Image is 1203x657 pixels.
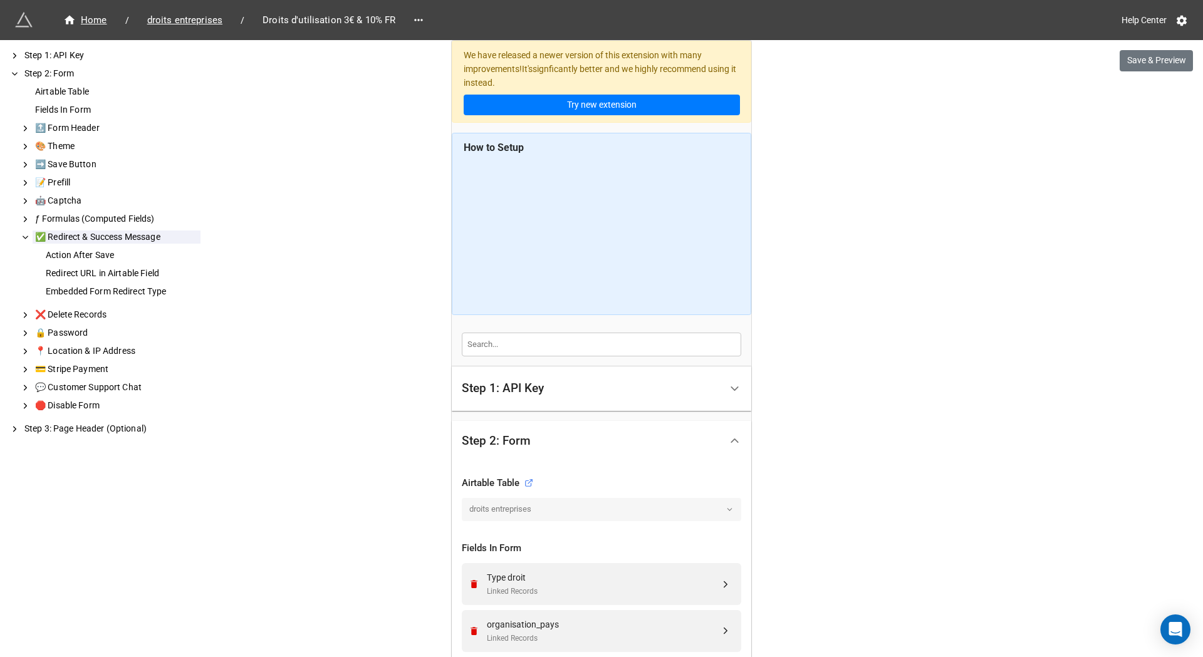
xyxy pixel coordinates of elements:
a: droits entreprises [134,13,236,28]
div: ➡️ Save Button [33,158,200,171]
a: Remove [469,626,483,636]
div: 🛑 Disable Form [33,399,200,412]
a: Try new extension [464,95,740,116]
div: Step 1: API Key [452,366,751,411]
input: Search... [462,333,741,356]
div: ƒ Formulas (Computed Fields) [33,212,200,225]
div: 📍 Location & IP Address [33,344,200,358]
div: ✅ Redirect & Success Message [33,230,200,244]
div: 🔒 Password [33,326,200,339]
a: Help Center [1113,9,1175,31]
div: 📝 Prefill [33,176,200,189]
div: 🤖 Captcha [33,194,200,207]
div: Embedded Form Redirect Type [43,285,200,298]
div: Type droit [487,571,720,584]
div: Step 2: Form [452,421,751,461]
a: Home [50,13,120,28]
div: Home [63,13,107,28]
li: / [125,14,129,27]
div: Step 2: Form [22,67,200,80]
div: 💬 Customer Support Chat [33,381,200,394]
li: / [241,14,244,27]
div: Step 2: Form [462,435,531,447]
div: Fields In Form [33,103,200,116]
div: Open Intercom Messenger [1160,614,1190,644]
div: Airtable Table [462,476,533,491]
div: Step 3: Page Header (Optional) [22,422,200,435]
div: ❌ Delete Records [33,308,200,321]
div: Linked Records [487,633,720,644]
div: Redirect URL in Airtable Field [43,267,200,280]
button: Save & Preview [1120,50,1193,71]
div: Step 1: API Key [22,49,200,62]
nav: breadcrumb [50,13,409,28]
iframe: Advanced Form for Updating Airtable Records | Tutorial [464,160,740,304]
span: Droits d'utilisation 3€ & 10% FR [255,13,403,28]
div: Fields In Form [462,541,741,556]
div: organisation_pays [487,618,720,631]
div: 🎨 Theme [33,140,200,153]
span: droits entreprises [140,13,230,28]
div: Linked Records [487,586,720,598]
div: Airtable Table [33,85,200,98]
b: How to Setup [464,142,524,153]
a: Remove [469,579,483,589]
img: miniextensions-icon.73ae0678.png [15,11,33,29]
div: We have released a newer version of this extension with many improvements! It's signficantly bett... [452,41,751,123]
div: Action After Save [43,249,200,262]
div: 🔝 Form Header [33,122,200,135]
div: 💳 Stripe Payment [33,363,200,376]
div: Step 1: API Key [462,382,544,395]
